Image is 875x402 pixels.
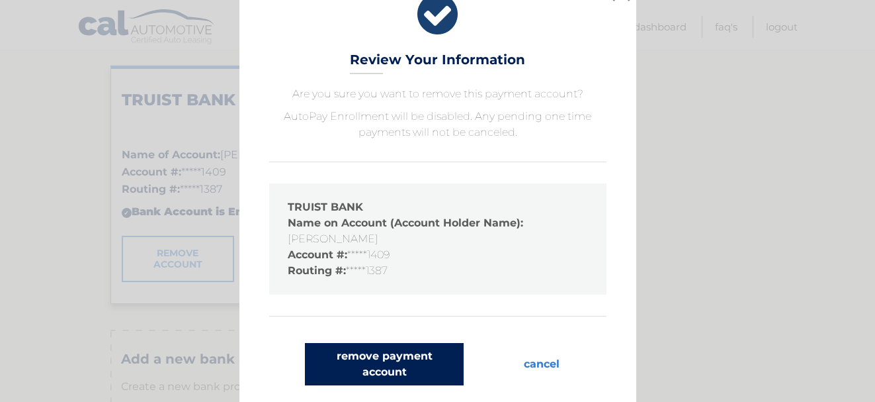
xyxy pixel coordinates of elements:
button: cancel [513,343,570,385]
strong: Name on Account (Account Holder Name): [288,217,523,229]
strong: TRUIST BANK [288,201,363,213]
strong: Account #: [288,248,347,261]
li: [PERSON_NAME] [288,215,588,247]
p: Are you sure you want to remove this payment account? [269,86,606,102]
h3: Review Your Information [350,52,525,75]
strong: Routing #: [288,264,346,277]
p: AutoPay Enrollment will be disabled. Any pending one time payments will not be canceled. [269,109,606,140]
button: remove payment account [305,343,464,385]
